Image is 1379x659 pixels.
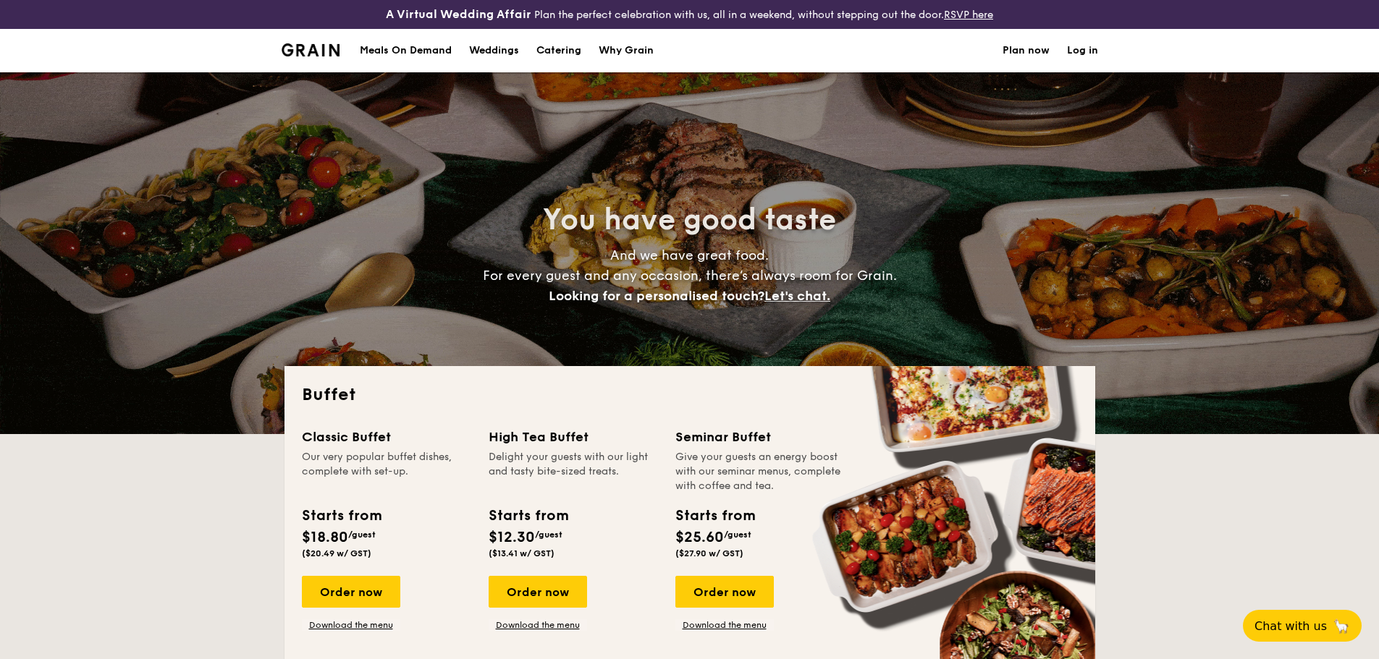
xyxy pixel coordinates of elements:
[489,576,587,608] div: Order now
[543,203,836,237] span: You have good taste
[302,383,1078,407] h2: Buffet
[460,29,528,72] a: Weddings
[675,529,724,546] span: $25.60
[1333,618,1350,634] span: 🦙
[302,576,400,608] div: Order now
[348,530,376,540] span: /guest
[302,450,471,493] div: Our very popular buffet dishes, complete with set-up.
[273,6,1107,23] div: Plan the perfect celebration with us, all in a weekend, without stepping out the door.
[489,505,568,527] div: Starts from
[489,450,658,493] div: Delight your guests with our light and tasty bite-sized treats.
[675,505,754,527] div: Starts from
[675,619,774,631] a: Download the menu
[469,29,519,72] div: Weddings
[599,29,654,72] div: Why Grain
[1254,619,1327,633] span: Chat with us
[724,530,751,540] span: /guest
[675,450,845,493] div: Give your guests an energy boost with our seminar menus, complete with coffee and tea.
[302,548,371,558] span: ($20.49 w/ GST)
[764,288,830,304] span: Let's chat.
[675,576,774,608] div: Order now
[1067,29,1098,72] a: Log in
[302,619,400,631] a: Download the menu
[675,548,743,558] span: ($27.90 w/ GST)
[489,548,554,558] span: ($13.41 w/ GST)
[528,29,590,72] a: Catering
[302,529,348,546] span: $18.80
[1243,610,1362,642] button: Chat with us🦙
[675,427,845,447] div: Seminar Buffet
[535,530,562,540] span: /guest
[282,43,340,56] a: Logotype
[489,427,658,447] div: High Tea Buffet
[386,6,531,23] h4: A Virtual Wedding Affair
[351,29,460,72] a: Meals On Demand
[489,529,535,546] span: $12.30
[489,619,587,631] a: Download the menu
[302,427,471,447] div: Classic Buffet
[282,43,340,56] img: Grain
[483,247,897,304] span: And we have great food. For every guest and any occasion, there’s always room for Grain.
[590,29,662,72] a: Why Grain
[302,505,381,527] div: Starts from
[549,288,764,304] span: Looking for a personalised touch?
[360,29,452,72] div: Meals On Demand
[536,29,581,72] h1: Catering
[1003,29,1050,72] a: Plan now
[944,9,993,21] a: RSVP here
